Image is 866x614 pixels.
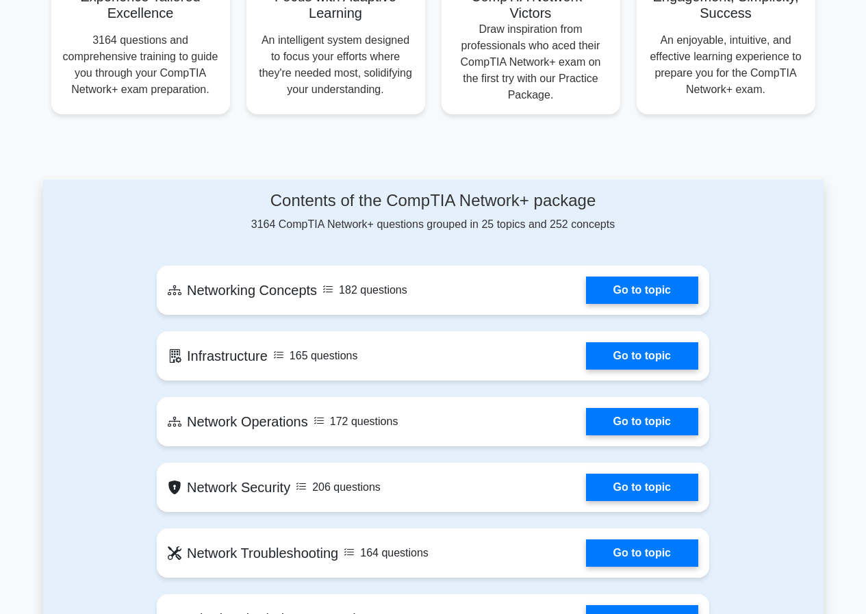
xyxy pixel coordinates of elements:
[648,32,804,98] p: An enjoyable, intuitive, and effective learning experience to prepare you for the CompTIA Network...
[62,32,219,98] p: 3164 questions and comprehensive training to guide you through your CompTIA Network+ exam prepara...
[586,342,698,370] a: Go to topic
[157,191,709,233] div: 3164 CompTIA Network+ questions grouped in 25 topics and 252 concepts
[586,408,698,435] a: Go to topic
[157,191,709,211] h4: Contents of the CompTIA Network+ package
[257,32,414,98] p: An intelligent system designed to focus your efforts where they're needed most, solidifying your ...
[586,539,698,567] a: Go to topic
[586,277,698,304] a: Go to topic
[586,474,698,501] a: Go to topic
[453,21,609,103] p: Draw inspiration from professionals who aced their CompTIA Network+ exam on the first try with ou...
